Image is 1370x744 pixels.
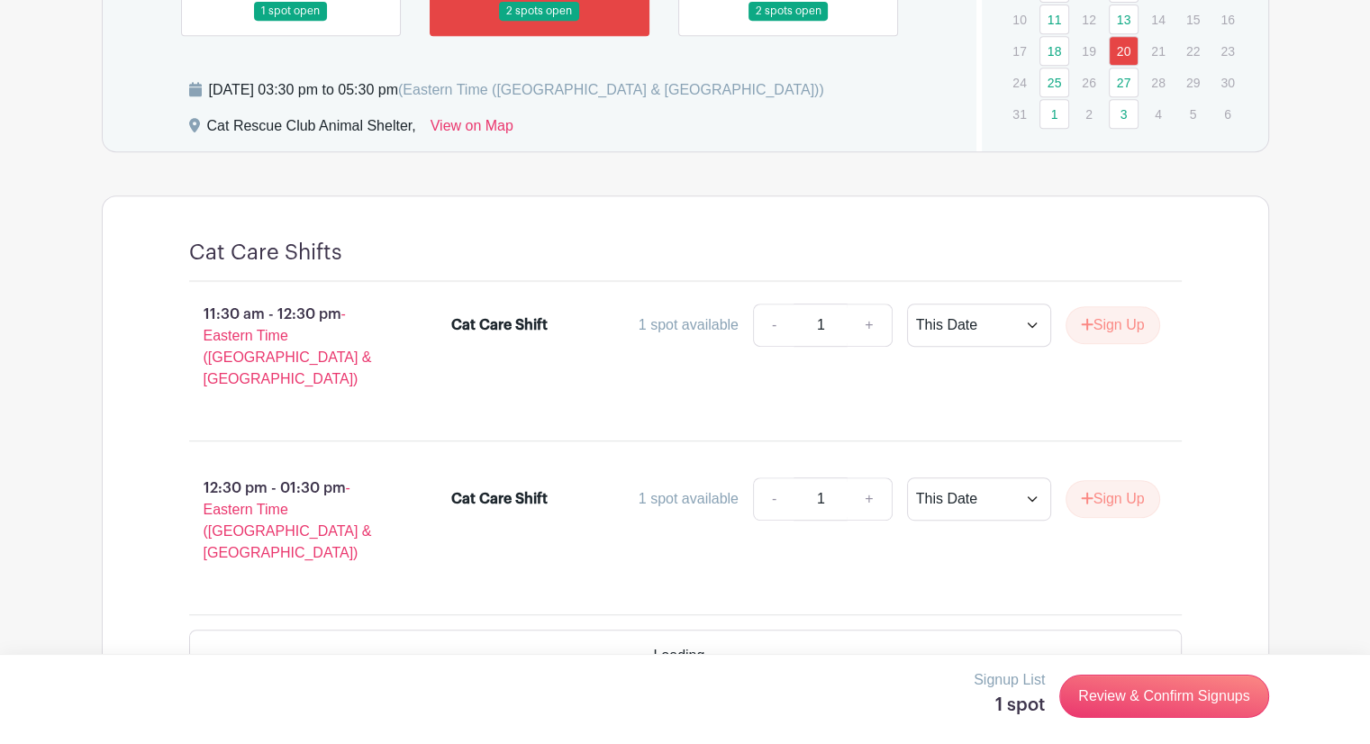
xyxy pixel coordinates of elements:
div: Cat Care Shift [451,314,548,336]
a: - [753,477,794,521]
p: 29 [1178,68,1208,96]
button: Sign Up [1066,480,1160,518]
span: - Eastern Time ([GEOGRAPHIC_DATA] & [GEOGRAPHIC_DATA]) [204,480,372,560]
span: - Eastern Time ([GEOGRAPHIC_DATA] & [GEOGRAPHIC_DATA]) [204,306,372,386]
p: Signup List [974,669,1045,691]
a: View on Map [431,115,513,144]
p: 19 [1074,37,1103,65]
p: 22 [1178,37,1208,65]
h5: 1 spot [974,694,1045,716]
a: 1 [1039,99,1069,129]
a: 13 [1109,5,1139,34]
a: 11 [1039,5,1069,34]
p: 6 [1212,100,1242,128]
p: 26 [1074,68,1103,96]
h4: Cat Care Shifts [189,240,342,266]
p: 4 [1143,100,1173,128]
div: Loading... [189,630,1182,682]
p: 24 [1004,68,1034,96]
div: 1 spot available [639,314,739,336]
a: + [847,304,892,347]
p: 10 [1004,5,1034,33]
div: [DATE] 03:30 pm to 05:30 pm [209,79,824,101]
div: Cat Care Shift [451,488,548,510]
a: - [753,304,794,347]
div: 1 spot available [639,488,739,510]
a: 3 [1109,99,1139,129]
p: 5 [1178,100,1208,128]
p: 16 [1212,5,1242,33]
p: 12 [1074,5,1103,33]
a: 18 [1039,36,1069,66]
a: 27 [1109,68,1139,97]
p: 14 [1143,5,1173,33]
a: 20 [1109,36,1139,66]
div: Cat Rescue Club Animal Shelter, [207,115,416,144]
p: 17 [1004,37,1034,65]
p: 21 [1143,37,1173,65]
p: 31 [1004,100,1034,128]
p: 2 [1074,100,1103,128]
p: 11:30 am - 12:30 pm [160,296,423,397]
p: 28 [1143,68,1173,96]
p: 15 [1178,5,1208,33]
p: 30 [1212,68,1242,96]
a: 25 [1039,68,1069,97]
p: 23 [1212,37,1242,65]
button: Sign Up [1066,306,1160,344]
a: + [847,477,892,521]
span: (Eastern Time ([GEOGRAPHIC_DATA] & [GEOGRAPHIC_DATA])) [398,82,824,97]
a: Review & Confirm Signups [1059,675,1268,718]
p: 12:30 pm - 01:30 pm [160,470,423,571]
